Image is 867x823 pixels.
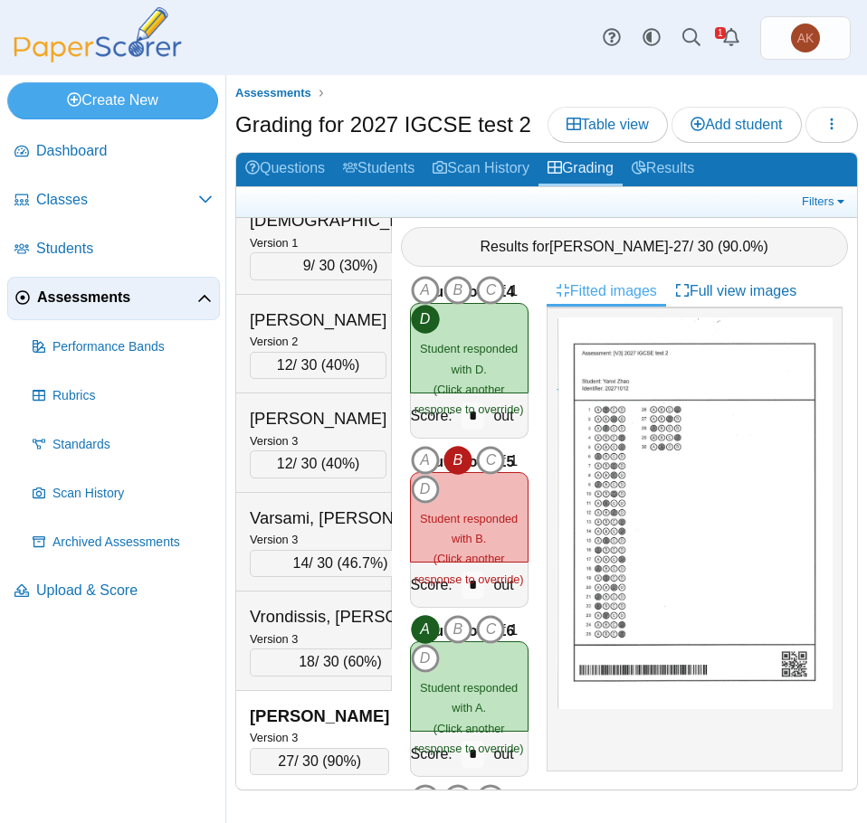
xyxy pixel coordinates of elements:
[250,506,431,530] div: Varsami, [PERSON_NAME]
[791,24,820,52] span: Anna Kostouki
[7,130,220,174] a: Dashboard
[443,615,472,644] i: B
[722,239,763,254] span: 90.0%
[673,239,690,254] span: 27
[411,393,457,438] div: Score:
[7,82,218,118] a: Create New
[401,227,849,267] div: Results for - / 30 ( )
[36,141,213,161] span: Dashboard
[414,342,524,416] small: (Click another response to override)
[7,50,188,65] a: PaperScorer
[250,407,386,430] div: [PERSON_NAME]
[334,153,424,186] a: Students
[231,82,316,105] a: Assessments
[411,644,440,673] i: D
[411,446,440,475] i: A
[420,681,518,714] span: Student responded with A.
[411,563,457,607] div: Score:
[476,784,505,813] i: C
[476,615,505,644] i: C
[411,615,440,644] i: A
[250,434,298,448] small: Version 3
[250,550,431,577] div: / 30 ( )
[326,357,355,373] span: 40%
[250,209,431,232] div: [DEMOGRAPHIC_DATA], Iraklis
[250,352,386,379] div: / 30 ( )
[691,117,782,132] span: Add student
[476,276,505,305] i: C
[567,117,649,132] span: Table view
[7,570,220,613] a: Upload & Score
[52,338,213,356] span: Performance Bands
[277,456,293,471] span: 12
[420,512,518,545] span: Student responded with B.
[25,472,220,516] a: Scan History
[424,153,538,186] a: Scan History
[36,239,213,259] span: Students
[25,374,220,418] a: Rubrics
[411,784,440,813] i: A
[328,753,357,769] span: 90%
[250,705,389,728] div: [PERSON_NAME]
[235,109,531,140] h1: Grading for 2027 IGCSE test 2
[711,18,751,58] a: Alerts
[36,190,198,210] span: Classes
[7,277,220,320] a: Assessments
[250,748,389,775] div: / 30 ( )
[7,179,220,222] a: Classes
[250,533,298,546] small: Version 3
[623,153,703,186] a: Results
[7,228,220,271] a: Students
[443,446,472,475] i: B
[278,753,294,769] span: 27
[52,534,213,552] span: Archived Assessments
[538,153,623,186] a: Grading
[25,521,220,564] a: Archived Assessments
[250,308,386,332] div: [PERSON_NAME]
[549,239,669,254] span: [PERSON_NAME]
[235,86,311,99] span: Assessments
[414,681,524,755] small: (Click another response to override)
[52,436,213,454] span: Standards
[250,335,298,348] small: Version 2
[414,512,524,586] small: (Click another response to override)
[476,446,505,475] i: C
[489,563,527,607] div: out of 1
[557,317,834,708] img: 3178303_SEPTEMBER_30_2025T10_56_35_63000000.jpeg
[411,475,440,504] i: D
[236,153,334,186] a: Questions
[443,784,472,813] i: B
[250,605,431,629] div: Vrondissis, [PERSON_NAME]
[25,423,220,467] a: Standards
[303,258,311,273] span: 9
[37,288,197,307] span: Assessments
[250,731,298,744] small: Version 3
[548,107,668,143] a: Table view
[299,654,315,669] span: 18
[250,450,386,478] div: / 30 ( )
[250,236,298,250] small: Version 1
[411,305,440,334] i: D
[52,387,213,405] span: Rubrics
[666,276,805,307] a: Full view images
[277,357,293,373] span: 12
[348,654,376,669] span: 60%
[489,393,527,438] div: out of 1
[25,326,220,369] a: Performance Bands
[672,107,801,143] a: Add student
[344,258,373,273] span: 30%
[443,276,472,305] i: B
[293,555,310,571] span: 14
[36,581,213,601] span: Upload & Score
[547,276,666,307] a: Fitted images
[326,456,355,471] span: 40%
[250,252,431,279] div: / 30 ( )
[7,7,188,62] img: PaperScorer
[411,276,440,305] i: A
[250,632,298,646] small: Version 3
[760,16,851,60] a: Anna Kostouki
[250,648,431,676] div: / 30 ( )
[420,342,518,375] span: Student responded with D.
[342,555,383,571] span: 46.7%
[797,193,853,211] a: Filters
